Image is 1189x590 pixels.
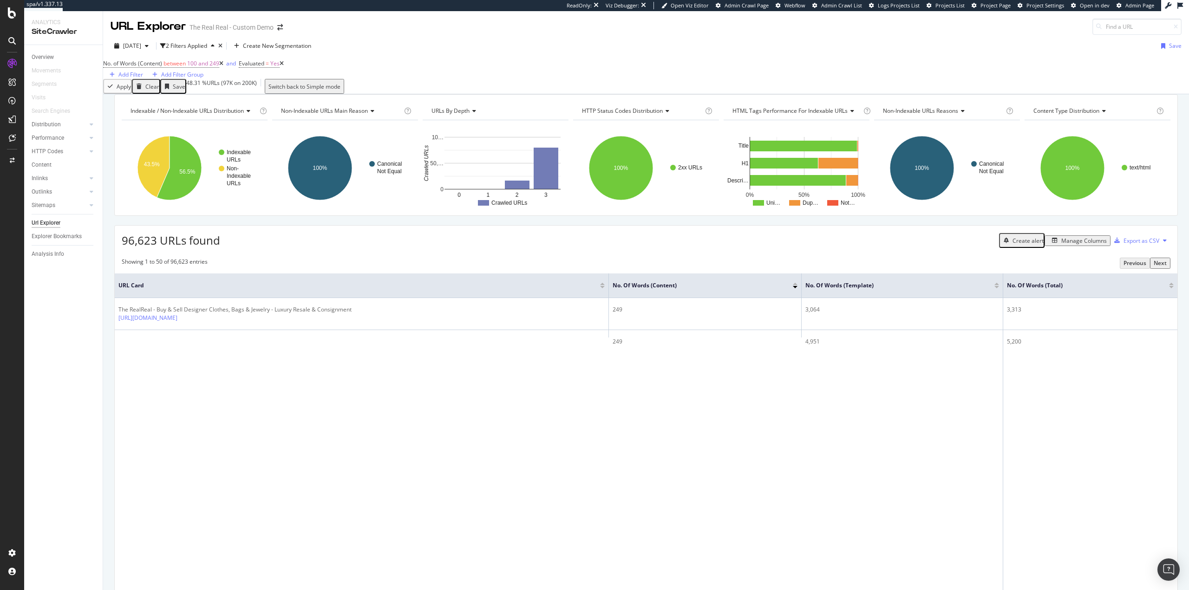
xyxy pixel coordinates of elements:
[129,104,258,118] h4: Indexable / Non-Indexable URLs Distribution
[671,2,709,9] span: Open Viz Editor
[1033,107,1099,115] span: Content Type Distribution
[32,187,52,197] div: Outlinks
[1025,128,1169,208] svg: A chart.
[32,160,96,170] a: Content
[160,39,218,53] button: 2 Filters Applied
[1013,237,1044,245] div: Create alert
[266,59,269,67] span: =
[716,2,769,9] a: Admin Crawl Page
[111,39,152,53] button: [DATE]
[1125,2,1154,9] span: Admin Page
[103,79,132,94] button: Apply
[851,192,865,198] text: 100%
[377,161,402,167] text: Canonical
[122,128,267,208] svg: A chart.
[227,180,241,187] text: URLs
[272,128,417,208] div: A chart.
[1150,258,1170,268] button: Next
[32,26,95,37] div: SiteCrawler
[1045,235,1111,246] button: Manage Columns
[145,83,159,91] div: Clear
[979,168,1004,175] text: Not Equal
[32,79,66,89] a: Segments
[243,42,311,50] span: Create New Segmentation
[1032,104,1155,118] h4: Content Type Distribution
[103,59,162,67] span: No. of Words (Content)
[173,83,185,91] div: Save
[1092,19,1182,35] input: Find a URL
[1026,2,1064,9] span: Project Settings
[805,305,999,314] div: 3,064
[1157,39,1182,53] button: Save
[731,104,862,118] h4: HTML Tags Performance for Indexable URLs
[32,106,70,116] div: Search Engines
[270,59,280,67] span: Yes
[883,107,958,115] span: Non-Indexable URLs Reasons
[805,337,999,346] div: 4,951
[132,79,160,94] button: Clear
[279,104,402,118] h4: Non-Indexable URLs Main Reason
[1124,237,1159,245] div: Export as CSV
[878,2,920,9] span: Logs Projects List
[277,24,283,31] div: arrow-right-arrow-left
[516,192,519,198] text: 2
[980,2,1011,9] span: Project Page
[32,218,60,228] div: Url Explorer
[103,70,146,79] button: Add Filter
[573,128,718,208] svg: A chart.
[1080,2,1110,9] span: Open in dev
[821,2,862,9] span: Admin Crawl List
[161,71,203,78] div: Add Filter Group
[727,177,749,184] text: Descri…
[166,42,207,50] div: 2 Filters Applied
[1018,2,1064,9] a: Project Settings
[32,52,96,62] a: Overview
[661,2,709,9] a: Open Viz Editor
[227,173,251,179] text: Indexable
[803,200,818,206] text: Dup…
[430,160,444,167] text: 50,…
[146,70,206,79] button: Add Filter Group
[613,305,797,314] div: 249
[614,165,628,171] text: 100%
[1117,2,1154,9] a: Admin Page
[227,149,251,156] text: Indexable
[805,281,980,290] span: No. of Words (Template)
[1130,164,1150,171] text: text/html
[746,192,754,198] text: 0%
[144,161,160,168] text: 43.5%
[874,128,1019,208] svg: A chart.
[32,147,87,156] a: HTTP Codes
[738,143,749,149] text: Title
[812,2,862,9] a: Admin Crawl List
[606,2,639,9] div: Viz Debugger:
[1154,259,1167,267] div: Next
[915,165,929,171] text: 100%
[32,160,52,170] div: Content
[725,2,769,9] span: Admin Crawl Page
[841,200,855,206] text: Not…
[423,128,568,208] svg: A chart.
[776,2,805,9] a: Webflow
[187,59,219,67] span: 100 and 249
[440,186,444,193] text: 0
[227,156,241,163] text: URLs
[117,83,131,91] div: Apply
[927,2,965,9] a: Projects List
[580,104,703,118] h4: HTTP Status Codes Distribution
[724,128,869,208] svg: A chart.
[32,93,46,103] div: Visits
[131,107,244,115] span: Indexable / Non-Indexable URLs distribution
[32,174,87,183] a: Inlinks
[1061,237,1107,245] div: Manage Columns
[457,192,461,198] text: 0
[1169,42,1182,50] div: Save
[32,19,95,26] div: Analytics
[32,249,96,259] a: Analysis Info
[118,281,598,290] span: URL Card
[567,2,592,9] div: ReadOnly:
